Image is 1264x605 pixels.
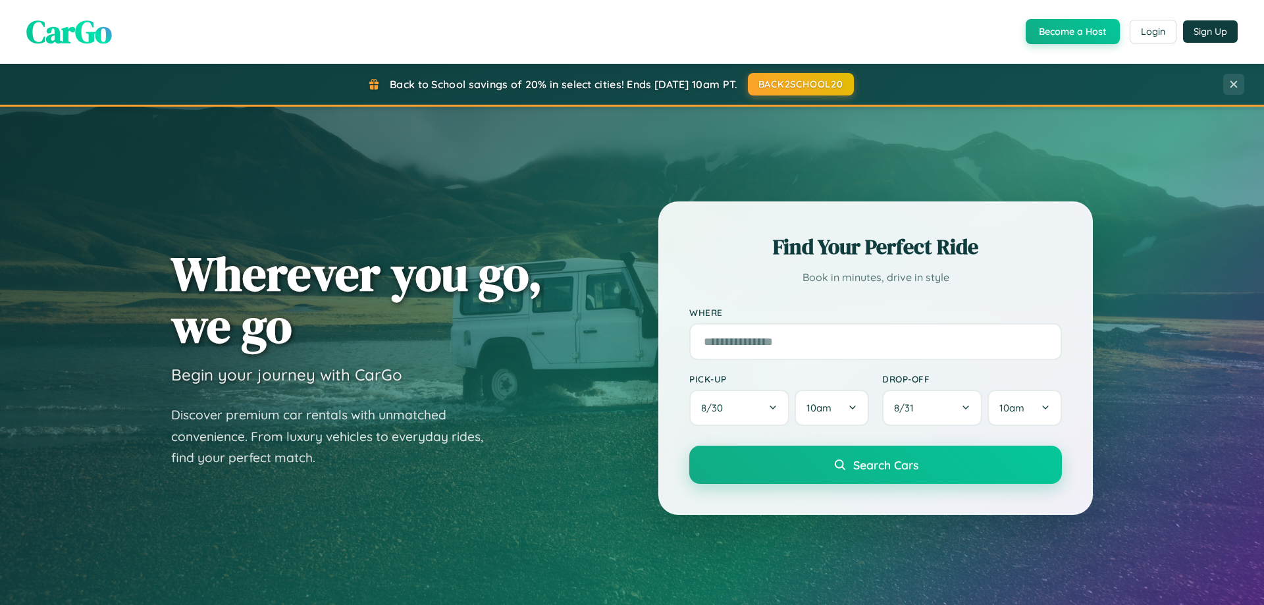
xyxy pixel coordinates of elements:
span: Back to School savings of 20% in select cities! Ends [DATE] 10am PT. [390,78,737,91]
button: BACK2SCHOOL20 [748,73,854,95]
span: CarGo [26,10,112,53]
label: Where [689,307,1062,318]
button: Login [1130,20,1176,43]
button: 8/30 [689,390,789,426]
h2: Find Your Perfect Ride [689,232,1062,261]
button: 10am [987,390,1062,426]
label: Pick-up [689,373,869,384]
button: 10am [795,390,869,426]
span: 10am [999,402,1024,414]
button: Search Cars [689,446,1062,484]
h1: Wherever you go, we go [171,248,542,352]
label: Drop-off [882,373,1062,384]
span: 8 / 31 [894,402,920,414]
p: Book in minutes, drive in style [689,268,1062,287]
button: Sign Up [1183,20,1238,43]
h3: Begin your journey with CarGo [171,365,402,384]
span: 10am [806,402,831,414]
button: 8/31 [882,390,982,426]
span: Search Cars [853,458,918,472]
span: 8 / 30 [701,402,729,414]
p: Discover premium car rentals with unmatched convenience. From luxury vehicles to everyday rides, ... [171,404,500,469]
button: Become a Host [1026,19,1120,44]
